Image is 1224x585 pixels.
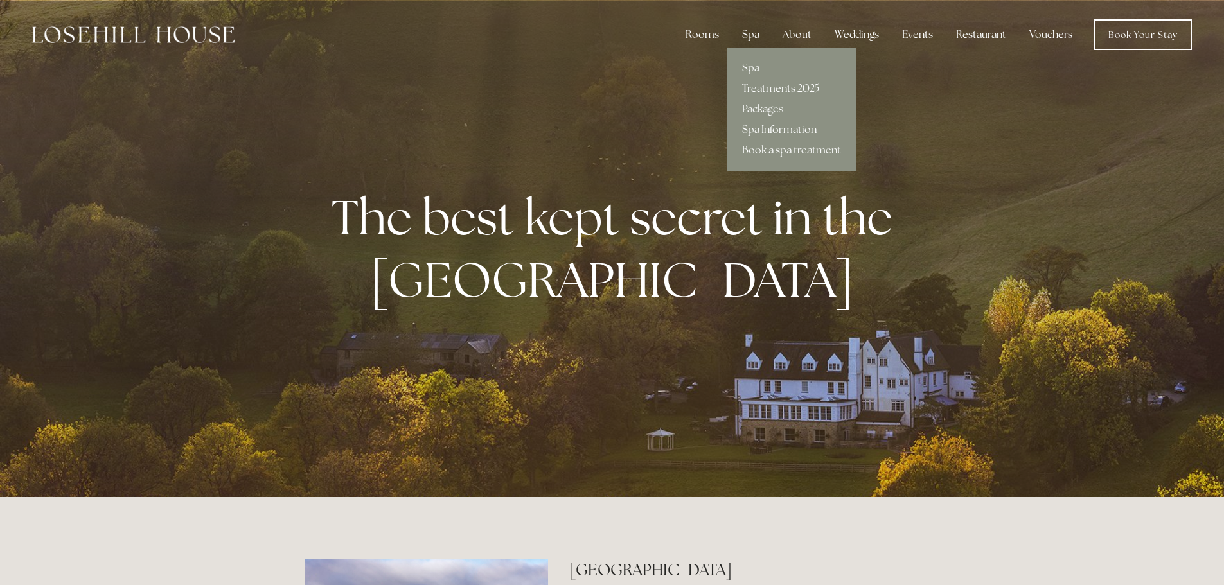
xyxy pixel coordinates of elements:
[772,22,822,48] div: About
[727,99,856,119] a: Packages
[1019,22,1083,48] a: Vouchers
[32,26,235,43] img: Losehill House
[1094,19,1192,50] a: Book Your Stay
[727,140,856,161] a: Book a spa treatment
[675,22,729,48] div: Rooms
[732,22,770,48] div: Spa
[824,22,889,48] div: Weddings
[946,22,1016,48] div: Restaurant
[727,78,856,99] a: Treatments 2025
[727,58,856,78] a: Spa
[727,119,856,140] a: Spa Information
[332,186,903,311] strong: The best kept secret in the [GEOGRAPHIC_DATA]
[892,22,943,48] div: Events
[570,559,919,581] h2: [GEOGRAPHIC_DATA]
